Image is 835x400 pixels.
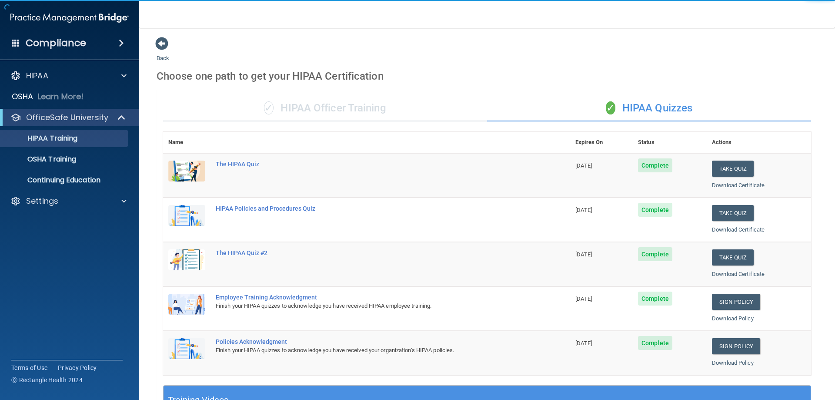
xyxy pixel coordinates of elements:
[10,9,129,27] img: PMB logo
[10,71,127,81] a: HIPAA
[487,95,811,121] div: HIPAA Quizzes
[712,338,760,354] a: Sign Policy
[575,251,592,258] span: [DATE]
[11,363,47,372] a: Terms of Use
[638,292,672,306] span: Complete
[712,249,754,266] button: Take Quiz
[712,315,754,322] a: Download Policy
[26,71,48,81] p: HIPAA
[638,158,672,172] span: Complete
[11,376,83,384] span: Ⓒ Rectangle Health 2024
[707,132,811,153] th: Actions
[712,294,760,310] a: Sign Policy
[216,161,527,168] div: The HIPAA Quiz
[606,101,615,114] span: ✓
[216,205,527,212] div: HIPAA Policies and Procedures Quiz
[163,95,487,121] div: HIPAA Officer Training
[575,162,592,169] span: [DATE]
[26,196,58,206] p: Settings
[712,205,754,221] button: Take Quiz
[163,132,210,153] th: Name
[712,226,765,233] a: Download Certificate
[264,101,274,114] span: ✓
[12,91,33,102] p: OSHA
[216,338,527,345] div: Policies Acknowledgment
[638,203,672,217] span: Complete
[633,132,707,153] th: Status
[10,112,126,123] a: OfficeSafe University
[712,360,754,366] a: Download Policy
[712,182,765,188] a: Download Certificate
[712,271,765,277] a: Download Certificate
[216,345,527,356] div: Finish your HIPAA quizzes to acknowledge you have received your organization’s HIPAA policies.
[38,91,84,102] p: Learn More!
[575,207,592,213] span: [DATE]
[712,161,754,177] button: Take Quiz
[26,37,86,49] h4: Compliance
[6,134,77,143] p: HIPAA Training
[216,294,527,301] div: Employee Training Acknowledgment
[638,247,672,261] span: Complete
[26,112,108,123] p: OfficeSafe University
[58,363,97,372] a: Privacy Policy
[570,132,633,153] th: Expires On
[10,196,127,206] a: Settings
[157,44,169,61] a: Back
[216,249,527,256] div: The HIPAA Quiz #2
[216,301,527,311] div: Finish your HIPAA quizzes to acknowledge you have received HIPAA employee training.
[575,340,592,346] span: [DATE]
[6,155,76,164] p: OSHA Training
[638,336,672,350] span: Complete
[6,176,124,185] p: Continuing Education
[157,64,818,89] div: Choose one path to get your HIPAA Certification
[575,296,592,302] span: [DATE]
